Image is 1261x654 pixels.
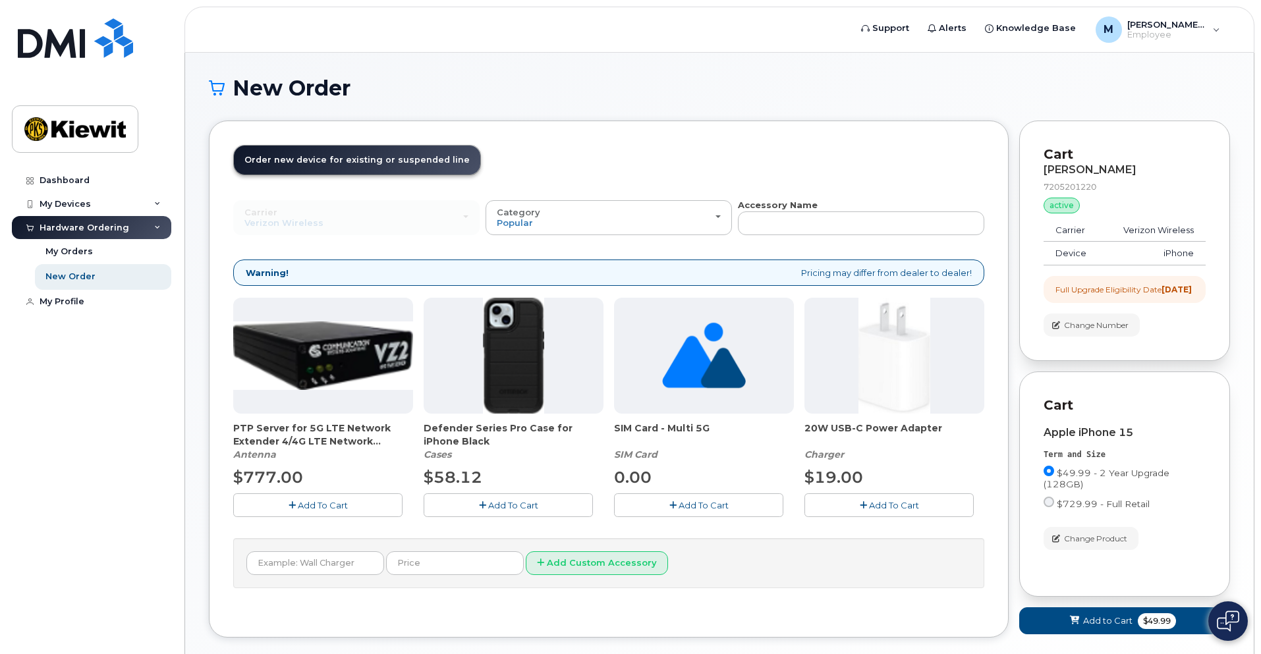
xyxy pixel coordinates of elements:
td: Carrier [1044,219,1103,242]
button: Change Number [1044,313,1140,337]
img: Casa_Sysem.png [233,321,413,390]
span: Add To Cart [488,500,538,510]
span: $729.99 - Full Retail [1057,499,1150,509]
span: Add To Cart [298,500,348,510]
img: apple20w.jpg [858,298,930,414]
button: Add to Cart $49.99 [1019,607,1230,634]
strong: Accessory Name [738,200,818,210]
span: SIM Card - Multi 5G [614,422,794,448]
div: SIM Card - Multi 5G [614,422,794,461]
img: defenderiphone14.png [483,298,545,414]
button: Change Product [1044,527,1138,550]
em: SIM Card [614,449,658,460]
span: $49.99 - 2 Year Upgrade (128GB) [1044,468,1169,489]
span: $777.00 [233,468,303,487]
input: Example: Wall Charger [246,551,384,575]
span: Add To Cart [679,500,729,510]
strong: [DATE] [1162,285,1192,294]
em: Charger [804,449,844,460]
td: iPhone [1103,242,1206,265]
em: Antenna [233,449,276,460]
button: Add To Cart [804,493,974,516]
em: Cases [424,449,451,460]
button: Add To Cart [614,493,783,516]
td: Device [1044,242,1103,265]
button: Add Custom Accessory [526,551,668,576]
span: $49.99 [1138,613,1176,629]
button: Add To Cart [424,493,593,516]
div: Apple iPhone 15 [1044,427,1206,439]
span: Change Product [1064,533,1127,545]
div: Term and Size [1044,449,1206,460]
p: Cart [1044,396,1206,415]
span: Order new device for existing or suspended line [244,155,470,165]
span: Defender Series Pro Case for iPhone Black [424,422,603,448]
img: no_image_found-2caef05468ed5679b831cfe6fc140e25e0c280774317ffc20a367ab7fd17291e.png [662,298,746,414]
img: Open chat [1217,611,1239,632]
button: Add To Cart [233,493,403,516]
h1: New Order [209,76,1230,99]
div: [PERSON_NAME] [1044,164,1206,176]
span: PTP Server for 5G LTE Network Extender 4/4G LTE Network Extender 3 [233,422,413,448]
span: Add to Cart [1083,614,1133,627]
span: Popular [497,217,533,228]
span: Change Number [1064,319,1129,331]
span: 20W USB-C Power Adapter [804,422,984,448]
div: Pricing may differ from dealer to dealer! [233,259,984,286]
div: 7205201220 [1044,181,1206,192]
div: PTP Server for 5G LTE Network Extender 4/4G LTE Network Extender 3 [233,422,413,461]
span: Category [497,207,540,217]
div: active [1044,198,1080,213]
span: $19.00 [804,468,863,487]
span: 0.00 [614,468,652,487]
input: $49.99 - 2 Year Upgrade (128GB) [1044,466,1054,476]
span: $58.12 [424,468,482,487]
input: $729.99 - Full Retail [1044,497,1054,507]
div: 20W USB-C Power Adapter [804,422,984,461]
input: Price [386,551,524,575]
div: Full Upgrade Eligibility Date [1055,284,1192,295]
td: Verizon Wireless [1103,219,1206,242]
p: Cart [1044,145,1206,164]
strong: Warning! [246,267,289,279]
div: Defender Series Pro Case for iPhone Black [424,422,603,461]
button: Category Popular [486,200,732,234]
span: Add To Cart [869,500,919,510]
